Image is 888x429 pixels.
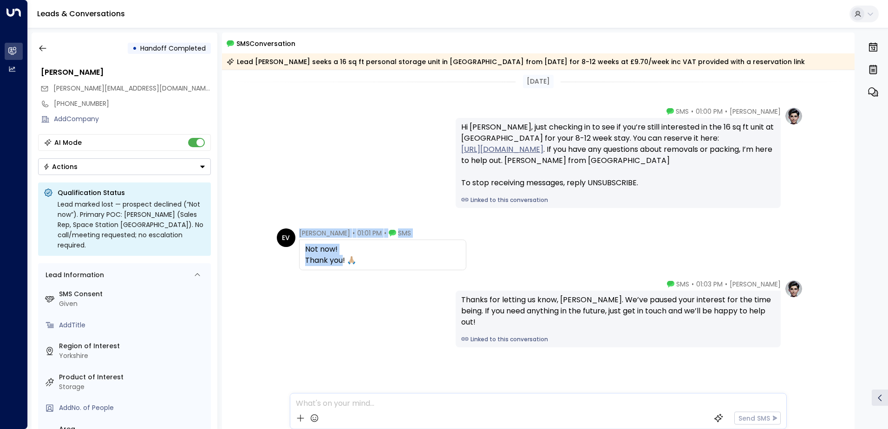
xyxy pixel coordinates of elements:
a: Leads & Conversations [37,8,125,19]
div: Yorkshire [59,351,207,361]
p: Qualification Status [58,188,205,197]
div: Lead [PERSON_NAME] seeks a 16 sq ft personal storage unit in [GEOGRAPHIC_DATA] from [DATE] for 8-... [227,57,805,66]
img: profile-logo.png [784,107,803,125]
span: 01:00 PM [696,107,723,116]
img: profile-logo.png [784,279,803,298]
div: Lead marked lost — prospect declined (“Not now”). Primary POC: [PERSON_NAME] (Sales Rep, Space St... [58,199,205,250]
span: Handoff Completed [140,44,206,53]
div: Not now! Thank you! 🙏🏼 [305,244,460,266]
label: SMS Consent [59,289,207,299]
span: • [725,107,727,116]
div: [DATE] [523,75,554,88]
a: Linked to this conversation [461,335,775,344]
span: • [384,228,386,238]
div: Button group with a nested menu [38,158,211,175]
div: Thanks for letting us know, [PERSON_NAME]. We’ve paused your interest for the time being. If you ... [461,294,775,328]
span: [PERSON_NAME][EMAIL_ADDRESS][DOMAIN_NAME] [53,84,212,93]
span: 01:01 PM [357,228,382,238]
span: SMS [676,279,689,289]
span: SMS [676,107,689,116]
span: • [692,279,694,289]
span: • [353,228,355,238]
span: • [725,279,727,289]
a: [URL][DOMAIN_NAME] [461,144,543,155]
div: [PERSON_NAME] [41,67,211,78]
label: Product of Interest [59,372,207,382]
div: • [132,40,137,57]
div: [PHONE_NUMBER] [54,99,211,109]
span: eddie.vabole@gmail.com [53,84,211,93]
div: Hi [PERSON_NAME], just checking in to see if you’re still interested in the 16 sq ft unit at [GEO... [461,122,775,188]
a: Linked to this conversation [461,196,775,204]
div: Lead Information [42,270,104,280]
span: [PERSON_NAME] [730,107,781,116]
span: • [691,107,693,116]
span: [PERSON_NAME] [730,279,781,289]
button: Actions [38,158,211,175]
div: Given [59,299,207,309]
label: Region of Interest [59,341,207,351]
div: AI Mode [54,138,82,147]
div: AddCompany [54,114,211,124]
div: Actions [43,162,78,171]
div: EV [277,228,295,247]
div: Storage [59,382,207,392]
span: [PERSON_NAME] [299,228,350,238]
span: SMS Conversation [236,38,295,49]
span: SMS [398,228,411,238]
span: 01:03 PM [696,279,723,289]
div: AddTitle [59,320,207,330]
div: AddNo. of People [59,403,207,413]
